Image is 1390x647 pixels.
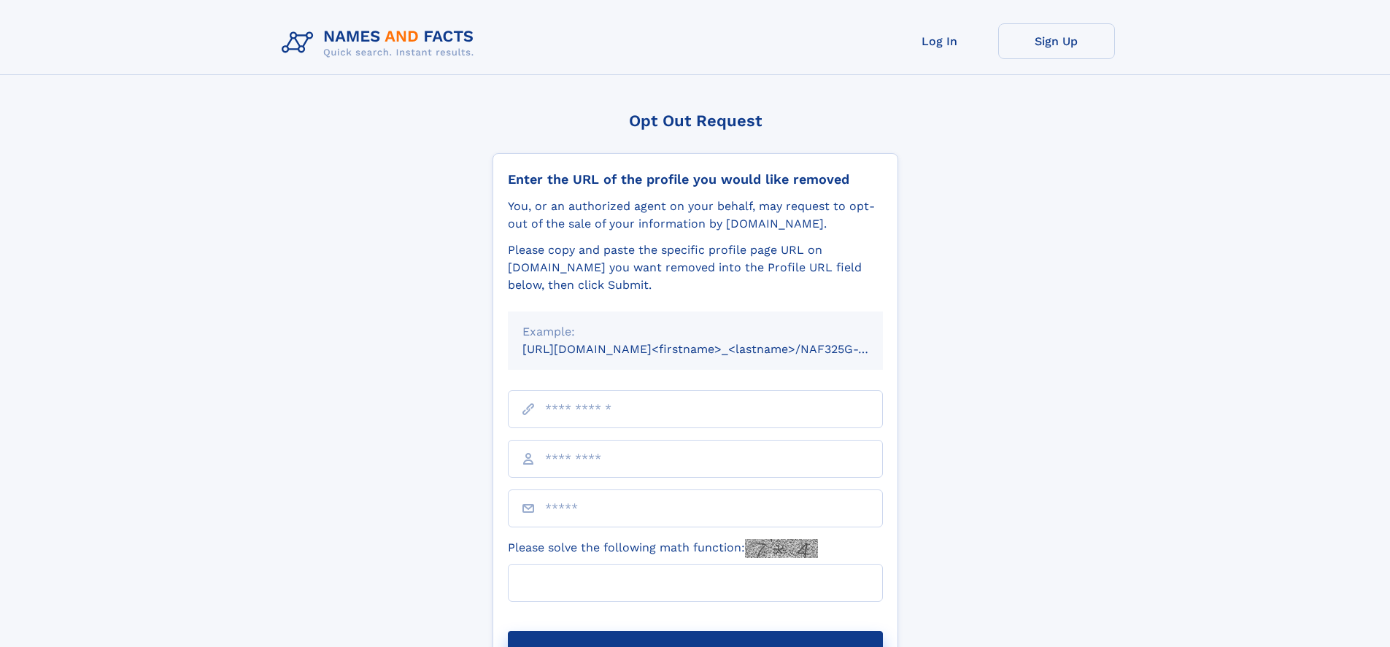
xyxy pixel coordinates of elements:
[998,23,1115,59] a: Sign Up
[508,171,883,187] div: Enter the URL of the profile you would like removed
[276,23,486,63] img: Logo Names and Facts
[508,241,883,294] div: Please copy and paste the specific profile page URL on [DOMAIN_NAME] you want removed into the Pr...
[508,198,883,233] div: You, or an authorized agent on your behalf, may request to opt-out of the sale of your informatio...
[493,112,898,130] div: Opt Out Request
[881,23,998,59] a: Log In
[522,342,911,356] small: [URL][DOMAIN_NAME]<firstname>_<lastname>/NAF325G-xxxxxxxx
[508,539,818,558] label: Please solve the following math function:
[522,323,868,341] div: Example:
